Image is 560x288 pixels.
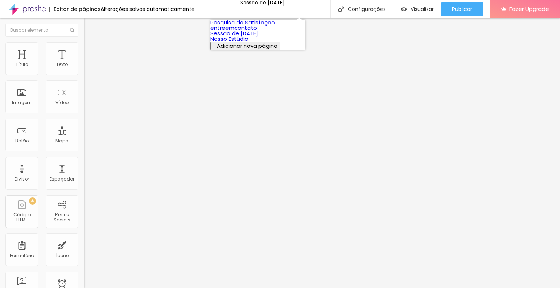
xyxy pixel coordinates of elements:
[16,62,28,67] div: Título
[56,62,68,67] div: Texto
[15,177,29,182] div: Divisor
[217,42,277,50] span: Adicionar nova página
[47,212,76,223] div: Redes Sociais
[7,212,36,223] div: Código HTML
[210,24,257,32] a: entreemcontato
[210,29,258,37] a: Sessão de [DATE]
[101,7,195,12] div: Alterações salvas automaticamente
[452,6,472,12] span: Publicar
[210,19,275,26] a: Pesquisa de Satisfação
[210,42,280,50] button: Adicionar nova página
[15,138,29,143] div: Botão
[70,28,74,32] img: Icone
[5,24,78,37] input: Buscar elemento
[12,100,32,105] div: Imagem
[401,6,407,12] img: view-1.svg
[50,177,74,182] div: Espaçador
[55,100,69,105] div: Vídeo
[49,7,101,12] div: Editor de páginas
[411,6,434,12] span: Visualizar
[509,6,549,12] span: Fazer Upgrade
[338,6,344,12] img: Icone
[56,253,69,258] div: Ícone
[84,18,560,288] iframe: Editor
[55,138,69,143] div: Mapa
[393,2,441,16] button: Visualizar
[210,35,248,43] a: Nosso Estúdio
[10,253,34,258] div: Formulário
[441,2,483,16] button: Publicar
